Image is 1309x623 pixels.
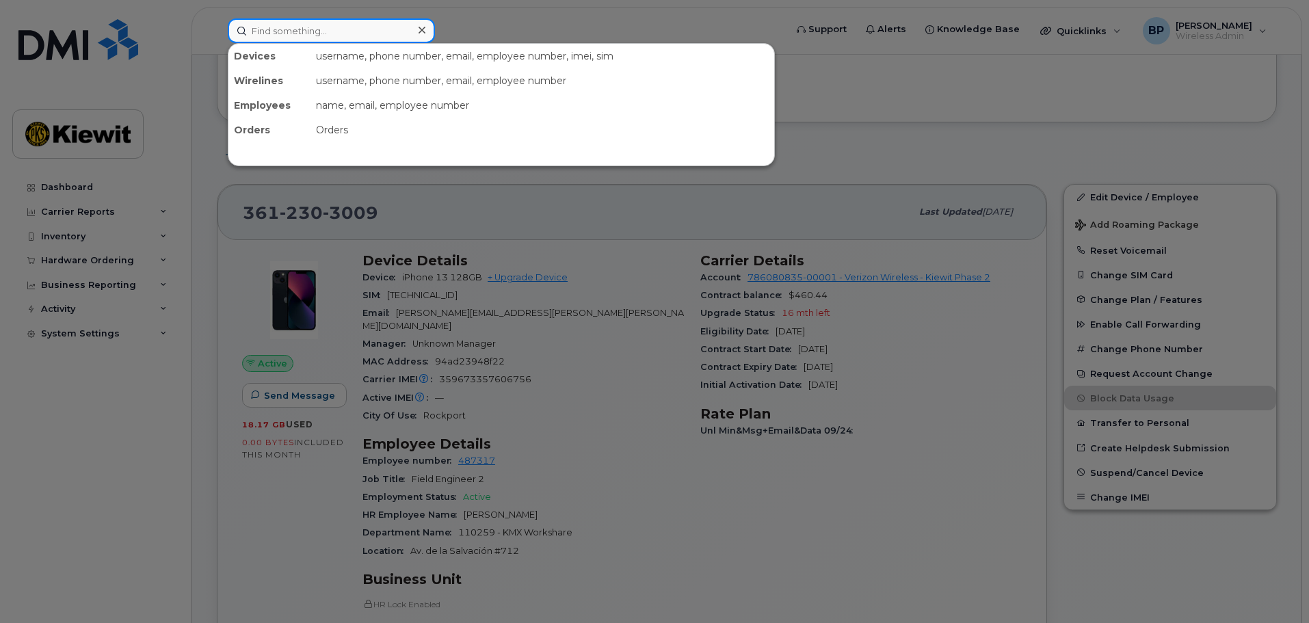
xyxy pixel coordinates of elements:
div: name, email, employee number [310,93,774,118]
div: Orders [228,118,310,142]
iframe: Messenger Launcher [1249,564,1299,613]
div: username, phone number, email, employee number [310,68,774,93]
div: Orders [310,118,774,142]
input: Find something... [228,18,435,43]
div: Devices [228,44,310,68]
div: Wirelines [228,68,310,93]
div: username, phone number, email, employee number, imei, sim [310,44,774,68]
div: Employees [228,93,310,118]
